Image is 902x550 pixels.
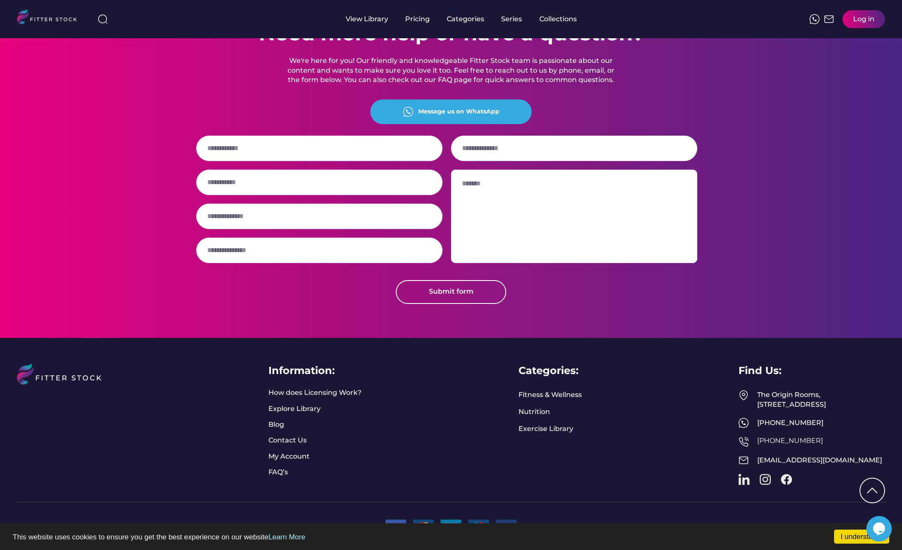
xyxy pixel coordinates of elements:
[268,388,361,397] a: How does Licensing Work?
[763,522,829,531] a: Terms & Conditions
[519,407,550,417] a: Nutrition
[268,404,321,414] a: Explore Library
[757,456,882,464] a: [EMAIL_ADDRESS][DOMAIN_NAME]
[860,479,884,502] img: Group%201000002322%20%281%29.svg
[346,14,388,24] div: View Library
[268,363,335,378] div: Information:
[739,418,749,428] img: meteor-icons_whatsapp%20%281%29.svg
[739,437,749,447] img: Frame%2050.svg
[268,420,290,429] a: Blog
[757,390,885,409] div: The Origin Rooms, [STREET_ADDRESS]
[519,424,573,434] a: Exercise Library
[447,14,484,24] div: Categories
[757,418,885,428] div: [PHONE_NUMBER]
[268,452,310,461] a: My Account
[268,436,307,445] a: Contact Us
[405,14,430,24] div: Pricing
[519,363,578,378] div: Categories:
[519,390,582,400] a: Fitness & Wellness
[739,363,781,378] div: Find Us:
[447,4,458,13] div: fvck
[17,9,84,27] img: LOGO.svg
[385,519,406,533] img: 1.png
[268,468,290,477] a: FAQ’s
[539,14,577,24] div: Collections
[837,522,885,531] a: Privacy Policy
[834,530,889,544] a: I understand!
[468,519,489,533] img: 3.png
[413,519,434,533] img: 2.png
[739,390,749,400] img: Frame%2049.svg
[853,14,874,24] div: Log in
[501,14,522,24] div: Series
[809,14,820,24] img: meteor-icons_whatsapp%20%281%29.svg
[440,519,462,533] img: 22.png
[13,533,889,541] p: This website uses cookies to ensure you get the best experience on our website
[17,363,112,405] img: LOGO%20%281%29.svg
[285,56,617,85] h5: We're here for you! Our friendly and knowledgeable Fitter Stock team is passionate about our cont...
[824,14,834,24] img: Frame%2051.svg
[418,108,499,116] div: Message us on WhatsApp
[739,455,749,465] img: Frame%2051.svg
[866,516,894,541] iframe: chat widget
[17,522,379,531] a: FITTER STOCK © 2023
[403,107,413,117] img: meteor-icons_whatsapp%20%281%29.svg
[268,533,305,541] a: Learn More
[496,519,517,533] img: 9.png
[98,14,108,24] img: search-normal%203.svg
[757,437,823,445] a: [PHONE_NUMBER]
[396,280,506,304] button: Submit form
